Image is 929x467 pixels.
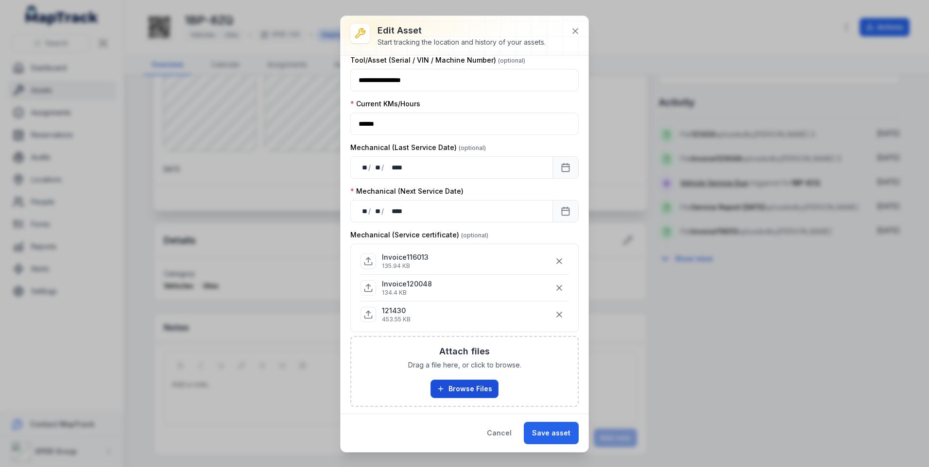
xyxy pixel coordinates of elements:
span: Drag a file here, or click to browse. [408,360,521,370]
h3: Attach files [439,345,490,358]
p: Invoice120048 [382,279,432,289]
div: / [381,206,385,216]
label: Mechanical (Last Service Date) [350,143,486,152]
button: Calendar [552,200,579,222]
p: 135.94 KB [382,262,429,270]
label: Mechanical (Service certificate) [350,230,488,240]
div: day, [359,163,368,172]
div: / [381,163,385,172]
p: 453.55 KB [382,316,411,323]
div: month, [372,206,381,216]
p: 134.4 KB [382,289,432,297]
button: Browse Files [430,380,499,398]
div: month, [372,163,381,172]
h3: Edit asset [378,24,546,37]
label: Mechanical (Next Service Date) [350,186,464,196]
div: Start tracking the location and history of your assets. [378,37,546,47]
button: Cancel [479,422,520,444]
p: 121430 [382,306,411,316]
div: year, [385,163,403,172]
div: / [368,206,372,216]
p: Invoice116013 [382,252,429,262]
label: Current KMs/Hours [350,99,420,109]
label: Tool/Asset (Serial / VIN / Machine Number) [350,55,525,65]
div: day, [359,206,368,216]
button: Calendar [552,156,579,179]
button: Save asset [524,422,579,444]
div: year, [385,206,403,216]
div: / [368,163,372,172]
